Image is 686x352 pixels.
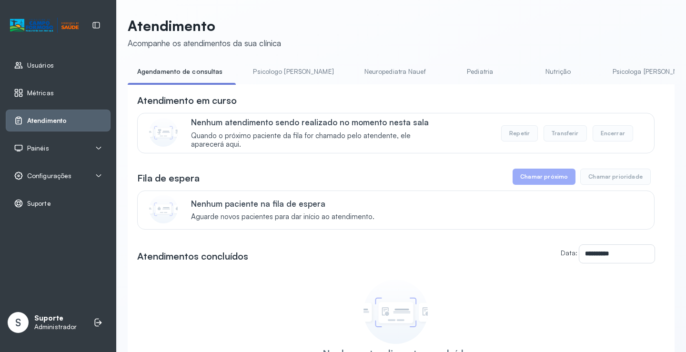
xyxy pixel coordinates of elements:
span: Painéis [27,144,49,152]
img: Imagem de CalloutCard [149,195,178,223]
a: Pediatria [447,64,514,80]
h3: Fila de espera [137,171,200,185]
span: Configurações [27,172,71,180]
span: Usuários [27,61,54,70]
p: Nenhum atendimento sendo realizado no momento nesta sala [191,117,443,127]
h3: Atendimento em curso [137,94,237,107]
p: Nenhum paciente na fila de espera [191,199,374,209]
img: Imagem de empty state [363,280,428,344]
button: Transferir [544,125,587,141]
button: Chamar prioridade [580,169,651,185]
a: Usuários [14,60,102,70]
span: Atendimento [27,117,67,125]
span: Aguarde novos pacientes para dar início ao atendimento. [191,212,374,221]
p: Suporte [34,314,77,323]
a: Atendimento [14,116,102,125]
img: Logotipo do estabelecimento [10,18,79,33]
button: Chamar próximo [513,169,575,185]
button: Repetir [501,125,538,141]
a: Métricas [14,88,102,98]
button: Encerrar [593,125,633,141]
a: Psicologo [PERSON_NAME] [243,64,343,80]
span: Métricas [27,89,54,97]
a: Nutrição [525,64,592,80]
a: Neuropediatra Nauef [355,64,435,80]
p: Administrador [34,323,77,331]
span: Suporte [27,200,51,208]
div: Acompanhe os atendimentos da sua clínica [128,38,281,48]
span: Quando o próximo paciente da fila for chamado pelo atendente, ele aparecerá aqui. [191,131,443,150]
h3: Atendimentos concluídos [137,250,248,263]
a: Agendamento de consultas [128,64,232,80]
p: Atendimento [128,17,281,34]
img: Imagem de CalloutCard [149,118,178,147]
label: Data: [561,249,577,257]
